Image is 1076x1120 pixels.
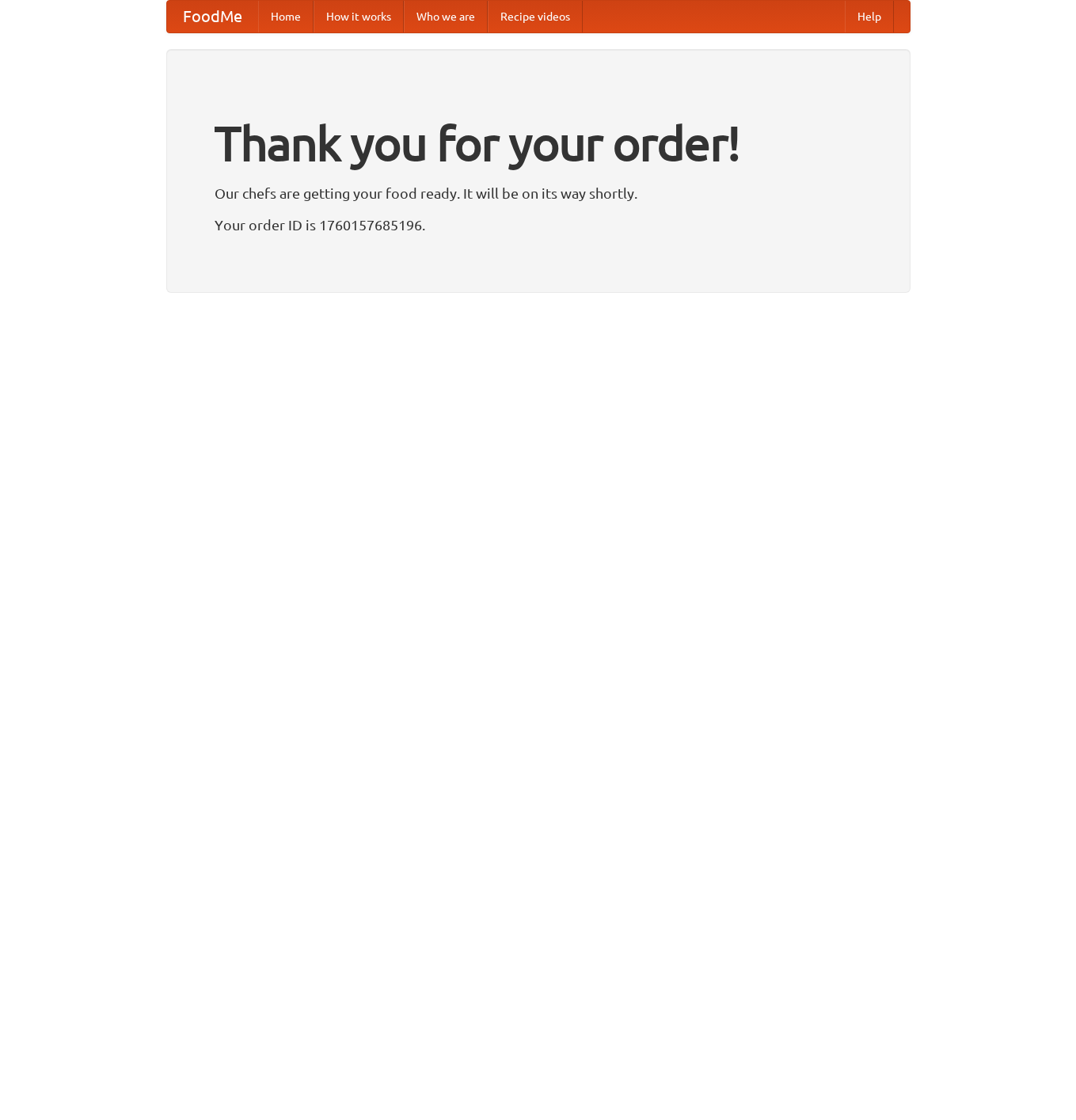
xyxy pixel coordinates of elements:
a: FoodMe [167,1,258,32]
a: Recipe videos [488,1,583,32]
a: Home [258,1,314,32]
h1: Thank you for your order! [215,105,862,181]
a: How it works [314,1,404,32]
p: Your order ID is 1760157685196. [215,213,862,237]
a: Help [845,1,894,32]
a: Who we are [404,1,488,32]
p: Our chefs are getting your food ready. It will be on its way shortly. [215,181,862,205]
